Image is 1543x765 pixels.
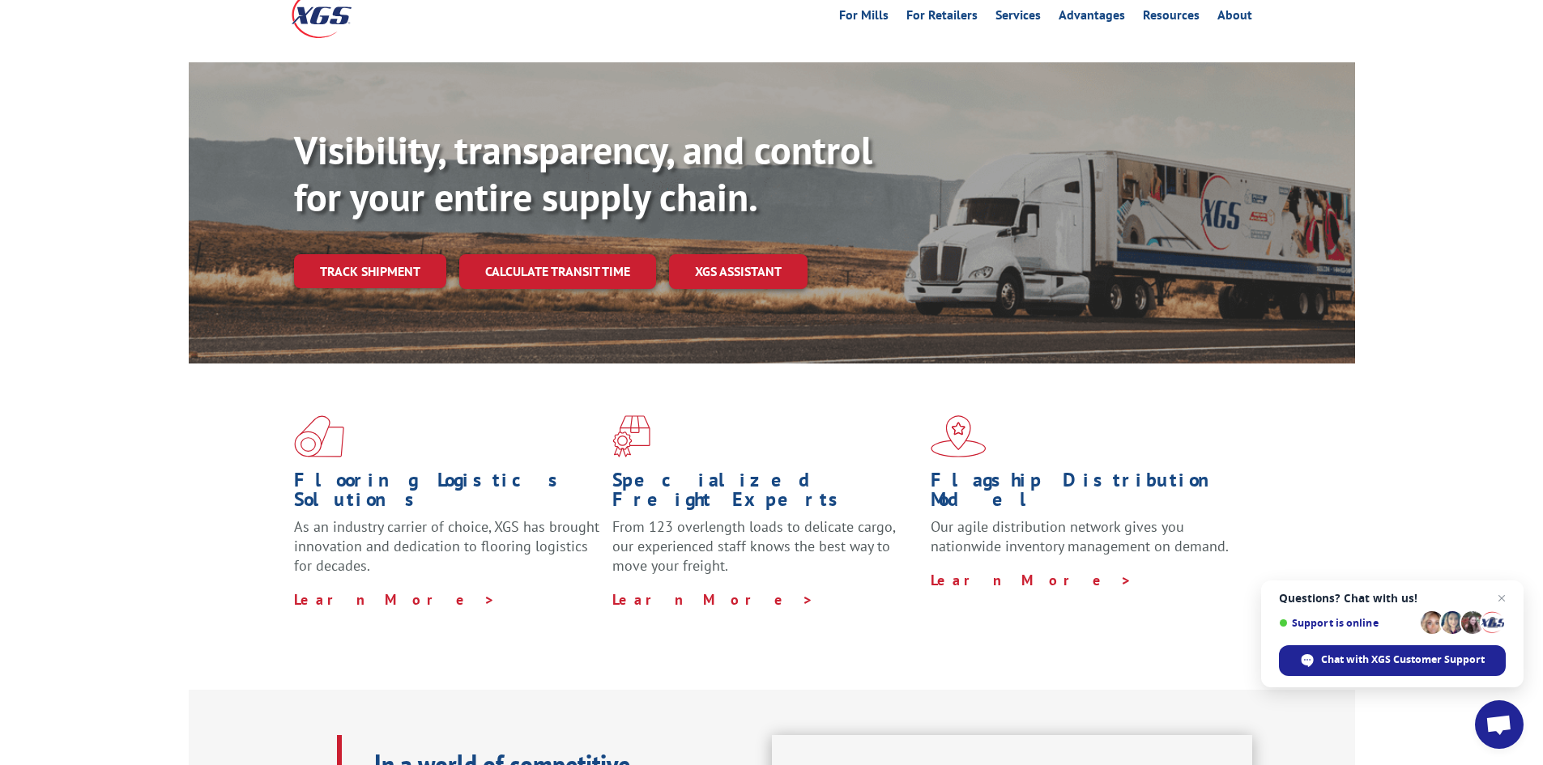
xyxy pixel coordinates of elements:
h1: Specialized Freight Experts [612,470,919,517]
a: Resources [1143,9,1200,27]
img: xgs-icon-total-supply-chain-intelligence-red [294,415,344,457]
span: Support is online [1279,617,1415,629]
span: Our agile distribution network gives you nationwide inventory management on demand. [931,517,1229,555]
a: Calculate transit time [459,254,656,289]
img: xgs-icon-focused-on-flooring-red [612,415,650,457]
p: From 123 overlength loads to delicate cargo, our experienced staff knows the best way to move you... [612,517,919,589]
span: Chat with XGS Customer Support [1279,645,1506,676]
span: As an industry carrier of choice, XGS has brought innovation and dedication to flooring logistics... [294,517,599,575]
a: For Mills [839,9,889,27]
span: Questions? Chat with us! [1279,592,1506,605]
img: xgs-icon-flagship-distribution-model-red [931,415,987,457]
a: Services [995,9,1041,27]
h1: Flooring Logistics Solutions [294,470,600,517]
a: Learn More > [294,590,496,609]
a: Open chat [1475,700,1524,749]
h1: Flagship Distribution Model [931,470,1237,517]
a: Advantages [1059,9,1125,27]
a: XGS ASSISTANT [669,254,808,289]
b: Visibility, transparency, and control for your entire supply chain. [294,125,872,222]
a: About [1217,9,1252,27]
a: Learn More > [931,571,1132,589]
a: Track shipment [294,254,446,288]
a: For Retailers [906,9,978,27]
span: Chat with XGS Customer Support [1321,652,1485,667]
a: Learn More > [612,590,814,609]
